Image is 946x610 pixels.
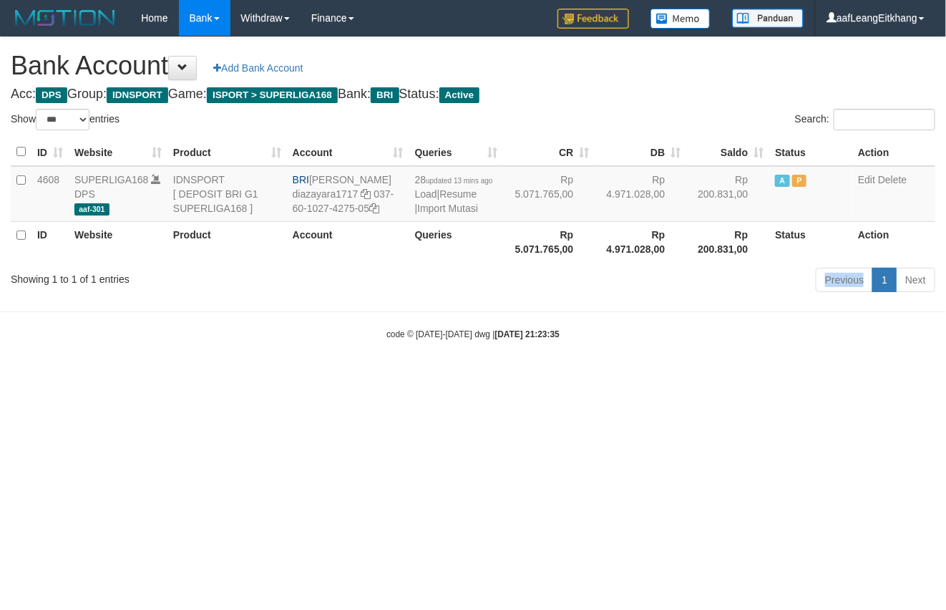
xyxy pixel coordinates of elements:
a: Copy 037601027427505 to clipboard [369,203,379,214]
th: Queries: activate to sort column ascending [409,138,504,166]
img: Feedback.jpg [557,9,629,29]
a: SUPERLIGA168 [74,174,149,185]
span: BRI [293,174,309,185]
th: CR: activate to sort column ascending [504,138,595,166]
a: 1 [872,268,897,292]
span: Active [775,175,789,187]
span: updated 13 mins ago [426,177,492,185]
a: Previous [816,268,873,292]
th: Saldo: activate to sort column ascending [686,138,769,166]
td: IDNSPORT [ DEPOSIT BRI G1 SUPERLIGA168 ] [167,166,287,222]
a: Delete [878,174,907,185]
span: DPS [36,87,67,103]
th: Action [852,138,935,166]
a: Load [415,188,437,200]
label: Search: [795,109,935,130]
th: ID [31,221,69,262]
img: Button%20Memo.svg [650,9,711,29]
small: code © [DATE]-[DATE] dwg | [386,329,560,339]
img: panduan.png [732,9,804,28]
th: Product: activate to sort column ascending [167,138,287,166]
a: Next [896,268,935,292]
span: Active [439,87,480,103]
td: 4608 [31,166,69,222]
select: Showentries [36,109,89,130]
th: Action [852,221,935,262]
th: Rp 4.971.028,00 [595,221,686,262]
th: Status [769,138,852,166]
img: MOTION_logo.png [11,7,120,29]
th: Status [769,221,852,262]
a: diazayara1717 [293,188,359,200]
th: Queries [409,221,504,262]
span: BRI [371,87,399,103]
a: Resume [439,188,477,200]
label: Show entries [11,109,120,130]
span: 28 [415,174,493,185]
td: Rp 200.831,00 [686,166,769,222]
th: DB: activate to sort column ascending [595,138,686,166]
span: aaf-301 [74,203,109,216]
span: ISPORT > SUPERLIGA168 [207,87,338,103]
strong: [DATE] 21:23:35 [495,329,560,339]
span: | | [415,174,493,214]
a: Edit [858,174,875,185]
div: Showing 1 to 1 of 1 entries [11,266,384,286]
th: Rp 200.831,00 [686,221,769,262]
th: Account: activate to sort column ascending [287,138,409,166]
a: Copy diazayara1717 to clipboard [361,188,371,200]
span: Paused [792,175,806,187]
input: Search: [834,109,935,130]
a: Add Bank Account [204,56,312,80]
td: [PERSON_NAME] 037-60-1027-4275-05 [287,166,409,222]
td: Rp 4.971.028,00 [595,166,686,222]
td: DPS [69,166,167,222]
a: Import Mutasi [417,203,478,214]
h4: Acc: Group: Game: Bank: Status: [11,87,935,102]
td: Rp 5.071.765,00 [504,166,595,222]
h1: Bank Account [11,52,935,80]
th: Account [287,221,409,262]
th: Rp 5.071.765,00 [504,221,595,262]
th: Website: activate to sort column ascending [69,138,167,166]
span: IDNSPORT [107,87,168,103]
th: ID: activate to sort column ascending [31,138,69,166]
th: Website [69,221,167,262]
th: Product [167,221,287,262]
